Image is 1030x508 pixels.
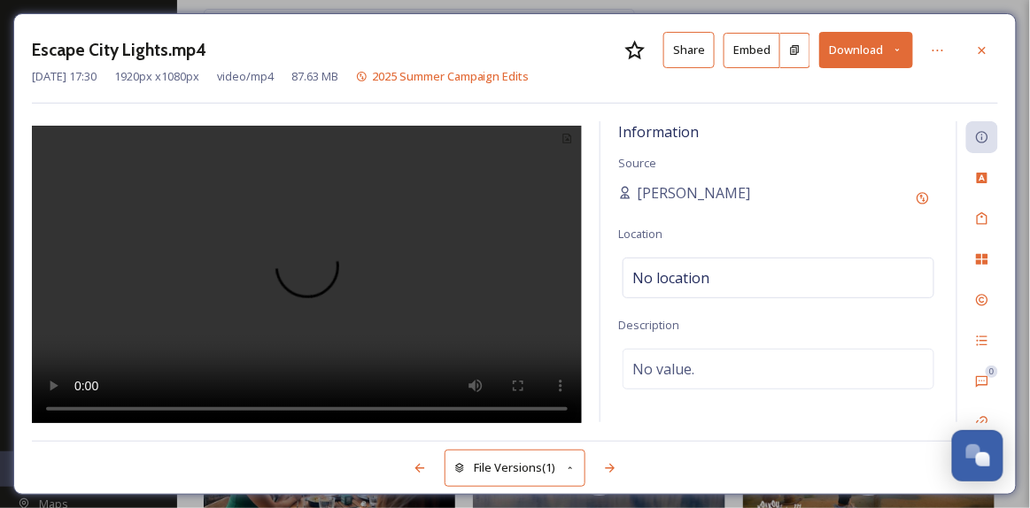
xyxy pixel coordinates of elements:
[618,155,656,171] span: Source
[114,68,199,85] span: 1920 px x 1080 px
[618,122,699,142] span: Information
[663,32,715,68] button: Share
[372,68,530,84] span: 2025 Summer Campaign Edits
[632,358,694,380] span: No value.
[32,37,206,63] h3: Escape City Lights.mp4
[637,182,750,204] span: [PERSON_NAME]
[819,32,913,68] button: Download
[632,267,709,289] span: No location
[952,430,1003,481] button: Open Chat
[986,366,998,378] div: 0
[618,226,662,242] span: Location
[291,68,338,85] span: 87.63 MB
[618,317,679,333] span: Description
[32,68,97,85] span: [DATE] 17:30
[217,68,274,85] span: video/mp4
[445,450,586,486] button: File Versions(1)
[724,33,780,68] button: Embed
